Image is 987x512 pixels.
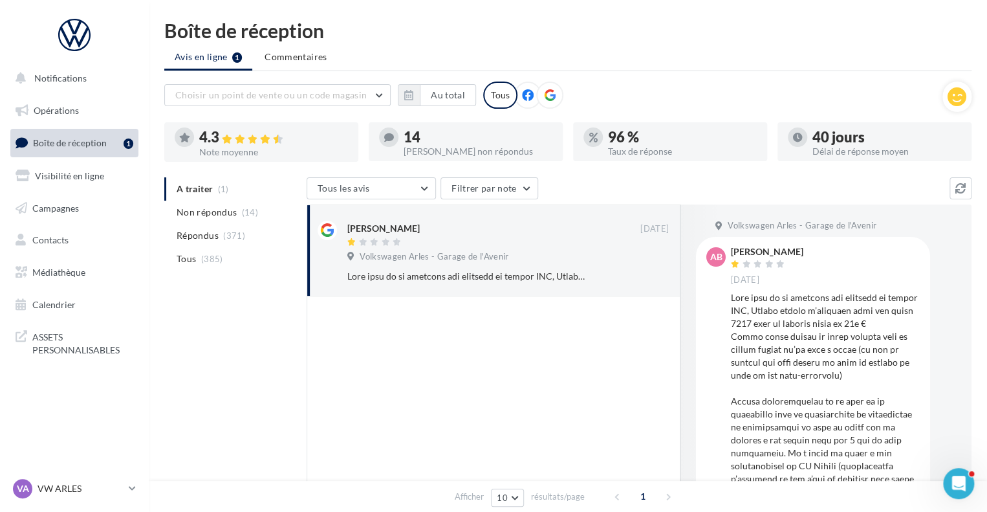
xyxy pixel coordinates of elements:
[34,105,79,116] span: Opérations
[164,84,391,106] button: Choisir un point de vente ou un code magasin
[199,148,348,157] div: Note moyenne
[307,177,436,199] button: Tous les avis
[640,223,669,235] span: [DATE]
[8,323,141,361] a: ASSETS PERSONNALISABLES
[608,147,757,156] div: Taux de réponse
[398,84,476,106] button: Au total
[483,82,517,109] div: Tous
[943,468,974,499] iframe: Intercom live chat
[360,251,508,263] span: Volkswagen Arles - Garage de l'Avenir
[440,177,538,199] button: Filtrer par note
[491,489,524,507] button: 10
[8,162,141,190] a: Visibilité en ligne
[8,227,141,254] a: Contacts
[17,482,29,495] span: VA
[812,130,961,144] div: 40 jours
[32,299,76,310] span: Calendrier
[347,270,585,283] div: Lore ipsu do si ametcons adi elitsedd ei tempor INC, Utlabo etdolo m’aliquaen admi ven quisn 7217...
[531,491,585,503] span: résultats/page
[38,482,124,495] p: VW ARLES
[124,139,133,149] div: 1
[728,220,876,232] span: Volkswagen Arles - Garage de l'Avenir
[404,130,552,144] div: 14
[318,183,370,194] span: Tous les avis
[8,129,141,157] a: Boîte de réception1
[731,247,803,256] div: [PERSON_NAME]
[35,170,104,181] span: Visibilité en ligne
[32,202,79,213] span: Campagnes
[164,21,971,40] div: Boîte de réception
[8,97,141,124] a: Opérations
[32,267,85,278] span: Médiathèque
[10,476,138,501] a: VA VW ARLES
[177,252,196,265] span: Tous
[404,147,552,156] div: [PERSON_NAME] non répondus
[731,274,759,286] span: [DATE]
[455,491,484,503] span: Afficher
[497,493,508,503] span: 10
[608,130,757,144] div: 96 %
[8,195,141,222] a: Campagnes
[8,259,141,286] a: Médiathèque
[347,222,420,235] div: [PERSON_NAME]
[8,65,136,92] button: Notifications
[199,130,348,145] div: 4.3
[420,84,476,106] button: Au total
[8,291,141,318] a: Calendrier
[265,50,327,63] span: Commentaires
[34,72,87,83] span: Notifications
[32,328,133,356] span: ASSETS PERSONNALISABLES
[710,250,722,263] span: AB
[175,89,367,100] span: Choisir un point de vente ou un code magasin
[242,207,258,217] span: (14)
[201,254,223,264] span: (385)
[177,229,219,242] span: Répondus
[177,206,237,219] span: Non répondus
[33,137,107,148] span: Boîte de réception
[633,486,653,507] span: 1
[812,147,961,156] div: Délai de réponse moyen
[223,230,245,241] span: (371)
[32,234,69,245] span: Contacts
